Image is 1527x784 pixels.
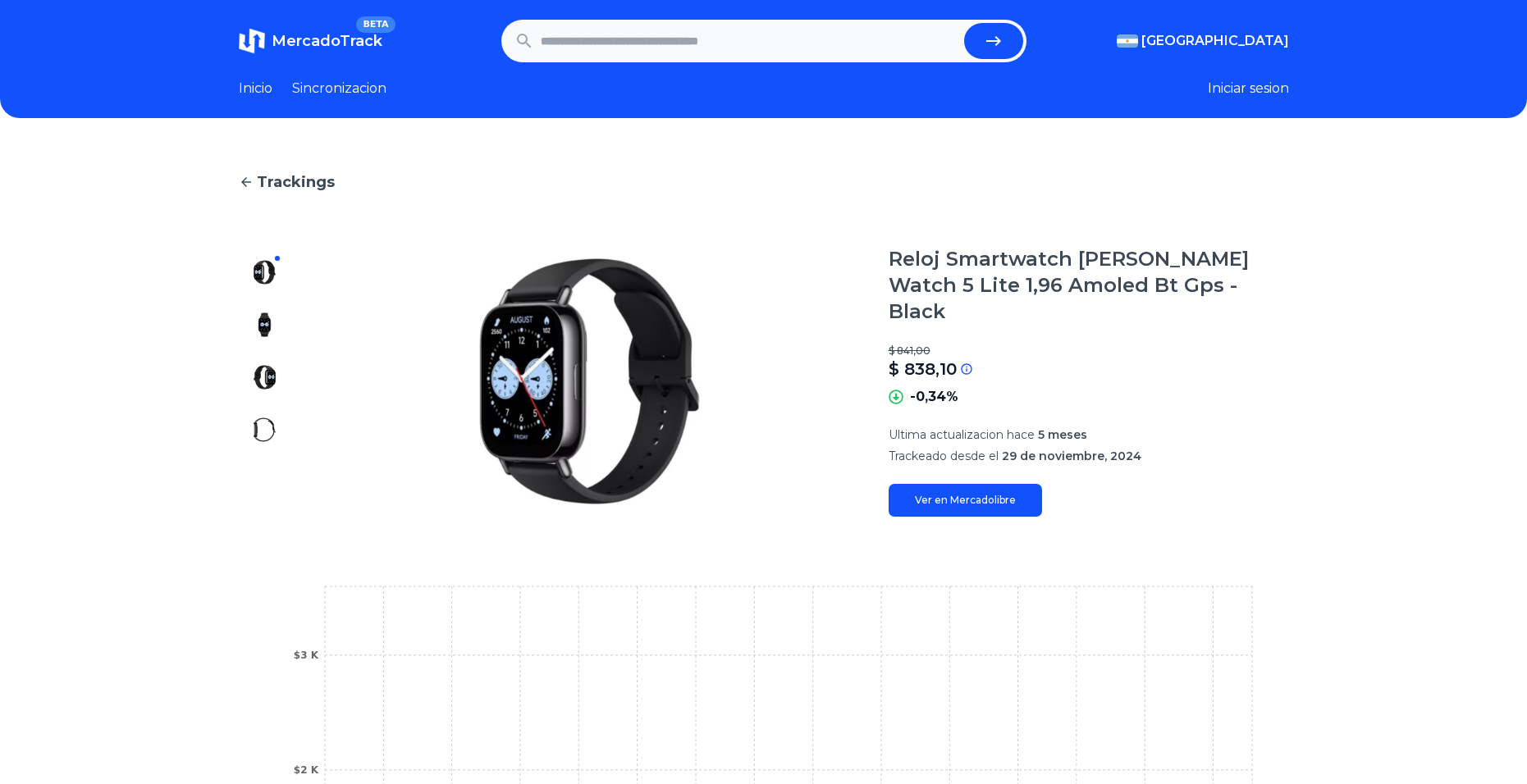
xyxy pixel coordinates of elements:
a: MercadoTrackBETA [239,28,382,54]
p: $ 838,10 [889,358,957,381]
span: [GEOGRAPHIC_DATA] [1141,31,1289,51]
p: -0,34% [910,387,958,407]
img: Reloj Smartwatch Xiaomi Redmi Watch 5 Lite 1,96 Amoled Bt Gps - Black [252,364,278,390]
p: $ 841,00 [889,344,1289,358]
img: Reloj Smartwatch Xiaomi Redmi Watch 5 Lite 1,96 Amoled Bt Gps - Black [252,259,278,285]
a: Inicio [239,79,272,98]
img: MercadoTrack [239,28,265,54]
span: Trackings [257,171,335,194]
span: BETA [356,16,395,33]
img: Argentina [1117,34,1138,48]
a: Trackings [239,171,1289,194]
h1: Reloj Smartwatch [PERSON_NAME] Watch 5 Lite 1,96 Amoled Bt Gps - Black [889,246,1289,325]
button: Iniciar sesion [1208,79,1289,98]
span: Trackeado desde el [889,449,999,463]
tspan: $3 K [293,650,318,661]
a: Ver en Mercadolibre [889,484,1042,517]
span: Ultima actualizacion hace [889,427,1035,442]
span: 5 meses [1038,427,1087,442]
img: Reloj Smartwatch Xiaomi Redmi Watch 5 Lite 1,96 Amoled Bt Gps - Black [324,246,856,517]
img: Reloj Smartwatch Xiaomi Redmi Watch 5 Lite 1,96 Amoled Bt Gps - Black [252,312,278,338]
span: 29 de noviembre, 2024 [1002,449,1141,463]
button: [GEOGRAPHIC_DATA] [1117,31,1289,51]
span: MercadoTrack [272,32,382,50]
tspan: $2 K [293,764,318,776]
img: Reloj Smartwatch Xiaomi Redmi Watch 5 Lite 1,96 Amoled Bt Gps - Black [252,417,278,443]
a: Sincronizacion [292,79,386,98]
